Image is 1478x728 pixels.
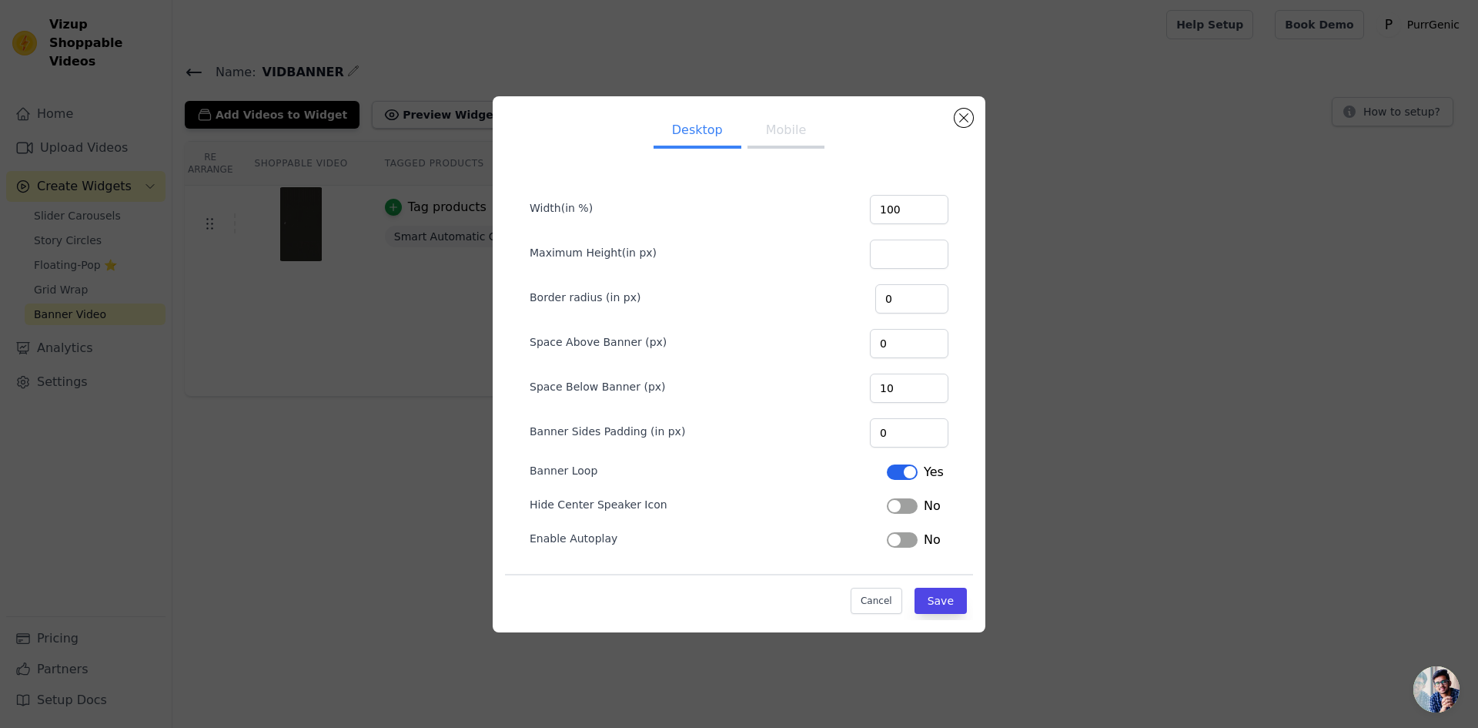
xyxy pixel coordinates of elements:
button: Desktop [654,115,741,149]
label: Enable Autoplay [530,531,617,546]
span: No [924,497,941,515]
span: No [924,531,941,549]
button: Mobile [747,115,824,149]
label: Banner Sides Padding (in px) [530,424,685,439]
label: Space Below Banner (px) [530,379,666,394]
button: Close modal [955,109,973,127]
label: Hide Center Speaker Icon [530,497,667,512]
label: Maximum Height(in px) [530,245,657,260]
label: Width(in %) [530,200,593,216]
label: Border radius (in px) [530,290,640,305]
label: Space Above Banner (px) [530,334,667,350]
button: Save [915,588,967,614]
label: Banner Loop [530,463,597,478]
div: Open chat [1413,666,1460,713]
button: Cancel [851,588,902,614]
span: Yes [924,463,944,481]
